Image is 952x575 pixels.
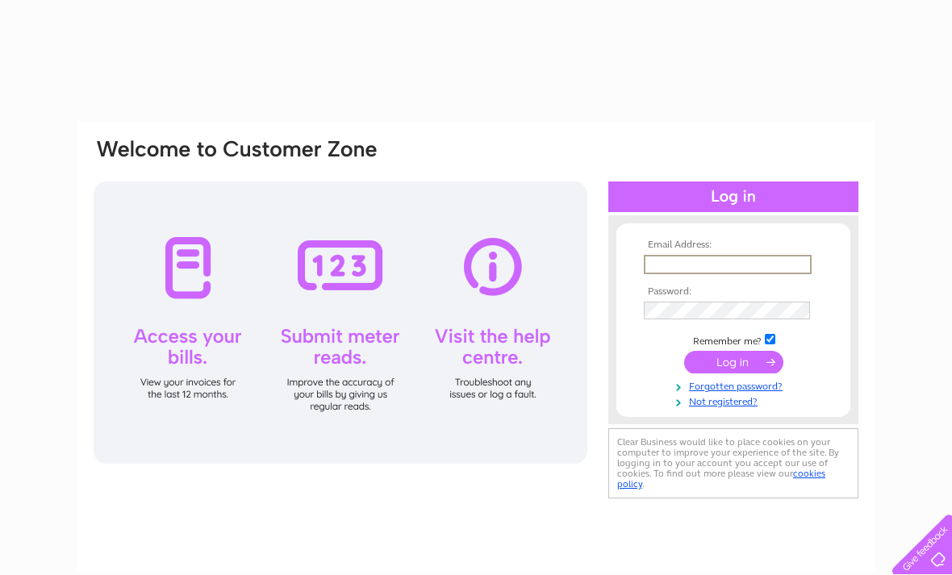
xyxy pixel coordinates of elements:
a: Forgotten password? [644,377,827,393]
a: Not registered? [644,393,827,408]
th: Password: [640,286,827,298]
a: cookies policy [617,468,825,490]
div: Clear Business would like to place cookies on your computer to improve your experience of the sit... [608,428,858,498]
th: Email Address: [640,240,827,251]
input: Submit [684,351,783,373]
td: Remember me? [640,331,827,348]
